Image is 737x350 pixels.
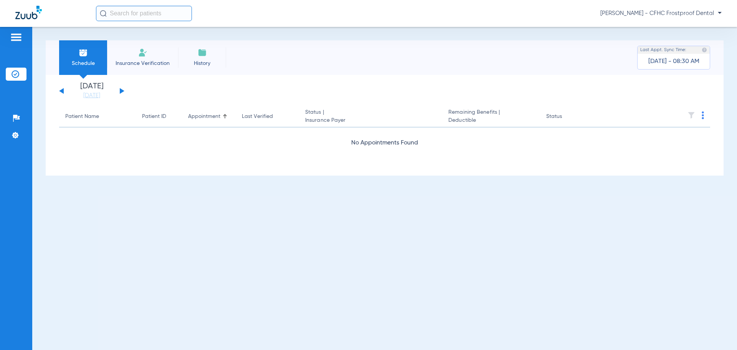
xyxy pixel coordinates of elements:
img: group-dot-blue.svg [702,111,704,119]
img: Manual Insurance Verification [138,48,147,57]
span: [PERSON_NAME] - CFHC Frostproof Dental [600,10,722,17]
div: Appointment [188,113,230,121]
div: Patient ID [142,113,166,121]
span: History [184,60,220,67]
th: Status [540,106,592,128]
div: No Appointments Found [59,138,710,148]
img: Search Icon [100,10,107,17]
img: hamburger-icon [10,33,22,42]
li: [DATE] [69,83,115,100]
span: Last Appt. Sync Time: [640,46,686,54]
div: Last Verified [242,113,273,121]
div: Patient Name [65,113,130,121]
img: Schedule [79,48,88,57]
div: Patient ID [142,113,176,121]
div: Appointment [188,113,220,121]
img: Zuub Logo [15,6,42,19]
span: Insurance Verification [113,60,172,67]
img: History [198,48,207,57]
span: Deductible [448,116,534,124]
img: filter.svg [687,111,695,119]
img: last sync help info [702,47,707,53]
div: Patient Name [65,113,99,121]
span: Schedule [65,60,101,67]
span: Insurance Payer [305,116,436,124]
input: Search for patients [96,6,192,21]
a: [DATE] [69,92,115,100]
span: [DATE] - 08:30 AM [648,58,699,65]
th: Status | [299,106,442,128]
th: Remaining Benefits | [442,106,540,128]
div: Last Verified [242,113,293,121]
